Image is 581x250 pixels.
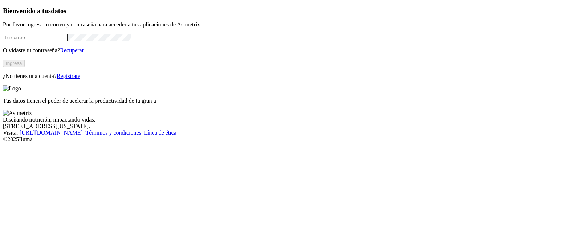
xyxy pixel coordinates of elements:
p: ¿No tienes una cuenta? [3,73,578,79]
button: Ingresa [3,60,25,67]
img: Asimetrix [3,110,32,116]
span: datos [51,7,66,15]
div: Diseñando nutrición, impactando vidas. [3,116,578,123]
p: Tus datos tienen el poder de acelerar la productividad de tu granja. [3,98,578,104]
div: © 2025 Iluma [3,136,578,143]
a: Regístrate [57,73,80,79]
input: Tu correo [3,34,67,41]
p: Olvidaste tu contraseña? [3,47,578,54]
h3: Bienvenido a tus [3,7,578,15]
a: Línea de ética [144,130,176,136]
a: Recuperar [60,47,84,53]
a: Términos y condiciones [85,130,141,136]
p: Por favor ingresa tu correo y contraseña para acceder a tus aplicaciones de Asimetrix: [3,21,578,28]
img: Logo [3,85,21,92]
div: [STREET_ADDRESS][US_STATE]. [3,123,578,130]
div: Visita : | | [3,130,578,136]
a: [URL][DOMAIN_NAME] [20,130,83,136]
